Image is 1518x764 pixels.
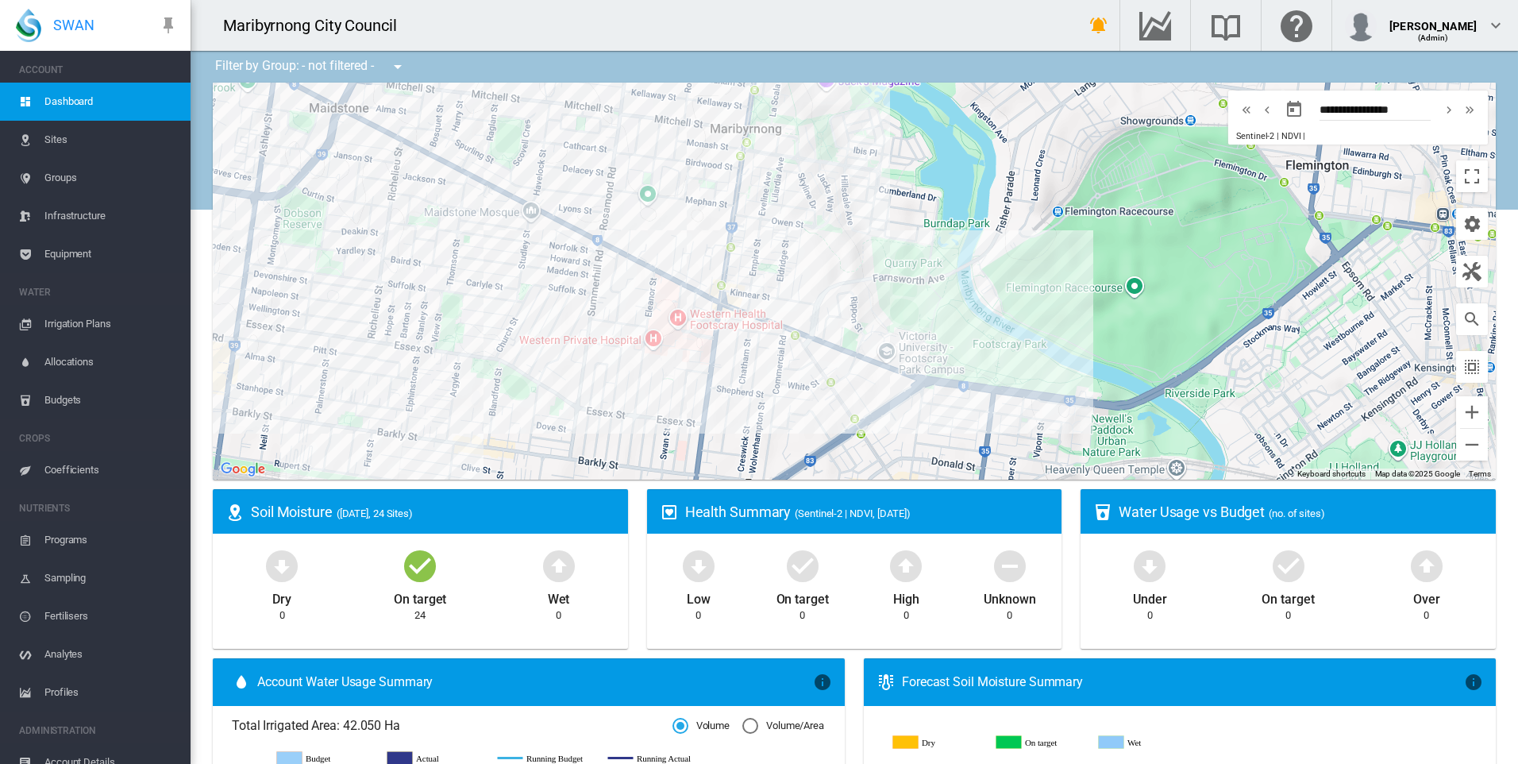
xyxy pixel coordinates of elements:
[16,9,41,42] img: SWAN-Landscape-Logo-Colour-drop.png
[1464,673,1483,692] md-icon: icon-information
[1462,214,1481,233] md-icon: icon-cog
[540,546,578,585] md-icon: icon-arrow-up-bold-circle
[1119,502,1483,522] div: Water Usage vs Budget
[382,51,414,83] button: icon-menu-down
[1136,16,1174,35] md-icon: Go to the Data Hub
[1461,100,1478,119] md-icon: icon-chevron-double-right
[1456,396,1488,428] button: Zoom in
[44,381,178,419] span: Budgets
[556,608,561,623] div: 0
[1147,608,1153,623] div: 0
[44,235,178,273] span: Equipment
[813,673,832,692] md-icon: icon-information
[893,735,984,750] g: Dry
[902,673,1464,691] div: Forecast Soil Moisture Summary
[1083,10,1115,41] button: icon-bell-ring
[1456,429,1488,461] button: Zoom out
[991,546,1029,585] md-icon: icon-minus-circle
[1093,503,1112,522] md-icon: icon-cup-water
[44,673,178,712] span: Profiles
[784,546,822,585] md-icon: icon-checkbox-marked-circle
[695,608,701,623] div: 0
[44,343,178,381] span: Allocations
[685,502,1050,522] div: Health Summary
[223,14,411,37] div: Maribyrnong City Council
[1277,16,1316,35] md-icon: Click here for help
[257,673,813,691] span: Account Water Usage Summary
[799,608,805,623] div: 0
[1389,12,1477,28] div: [PERSON_NAME]
[1462,357,1481,376] md-icon: icon-select-all
[44,305,178,343] span: Irrigation Plans
[1131,546,1169,585] md-icon: icon-arrow-down-bold-circle
[1456,208,1488,240] button: icon-cog
[272,585,291,608] div: Dry
[1269,546,1308,585] md-icon: icon-checkbox-marked-circle
[742,719,824,734] md-radio-button: Volume/Area
[1456,160,1488,192] button: Toggle fullscreen view
[44,121,178,159] span: Sites
[251,502,615,522] div: Soil Moisture
[1418,33,1449,42] span: (Admin)
[1413,585,1440,608] div: Over
[1257,100,1277,119] button: icon-chevron-left
[203,51,418,83] div: Filter by Group: - not filtered -
[1424,608,1429,623] div: 0
[263,546,301,585] md-icon: icon-arrow-down-bold-circle
[1345,10,1377,41] img: profile.jpg
[680,546,718,585] md-icon: icon-arrow-down-bold-circle
[19,496,178,521] span: NUTRIENTS
[903,608,909,623] div: 0
[1285,608,1291,623] div: 0
[687,585,711,608] div: Low
[232,717,672,735] span: Total Irrigated Area: 42.050 Ha
[1236,131,1300,141] span: Sentinel-2 | NDVI
[44,597,178,635] span: Fertilisers
[1408,546,1446,585] md-icon: icon-arrow-up-bold-circle
[44,635,178,673] span: Analytes
[1007,608,1012,623] div: 0
[44,559,178,597] span: Sampling
[984,585,1035,608] div: Unknown
[1133,585,1167,608] div: Under
[795,507,910,519] span: (Sentinel-2 | NDVI, [DATE])
[159,16,178,35] md-icon: icon-pin
[217,459,269,480] a: Open this area in Google Maps (opens a new window)
[1262,585,1314,608] div: On target
[548,585,570,608] div: Wet
[1236,100,1257,119] button: icon-chevron-double-left
[1297,469,1366,480] button: Keyboard shortcuts
[1099,735,1189,750] g: Wet
[19,57,178,83] span: ACCOUNT
[337,507,413,519] span: ([DATE], 24 Sites)
[1089,16,1108,35] md-icon: icon-bell-ring
[1439,100,1459,119] button: icon-chevron-right
[394,585,446,608] div: On target
[1207,16,1245,35] md-icon: Search the knowledge base
[44,521,178,559] span: Programs
[19,280,178,305] span: WATER
[776,585,829,608] div: On target
[44,451,178,489] span: Coefficients
[401,546,439,585] md-icon: icon-checkbox-marked-circle
[225,503,245,522] md-icon: icon-map-marker-radius
[1486,16,1505,35] md-icon: icon-chevron-down
[887,546,925,585] md-icon: icon-arrow-up-bold-circle
[388,57,407,76] md-icon: icon-menu-down
[53,15,94,35] span: SWAN
[414,608,426,623] div: 24
[1269,507,1325,519] span: (no. of sites)
[217,459,269,480] img: Google
[877,673,896,692] md-icon: icon-thermometer-lines
[1303,131,1305,141] span: |
[19,426,178,451] span: CROPS
[44,197,178,235] span: Infrastructure
[1238,100,1255,119] md-icon: icon-chevron-double-left
[893,585,919,608] div: High
[1456,351,1488,383] button: icon-select-all
[1258,100,1276,119] md-icon: icon-chevron-left
[279,608,285,623] div: 0
[1469,469,1491,478] a: Terms
[44,159,178,197] span: Groups
[1440,100,1458,119] md-icon: icon-chevron-right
